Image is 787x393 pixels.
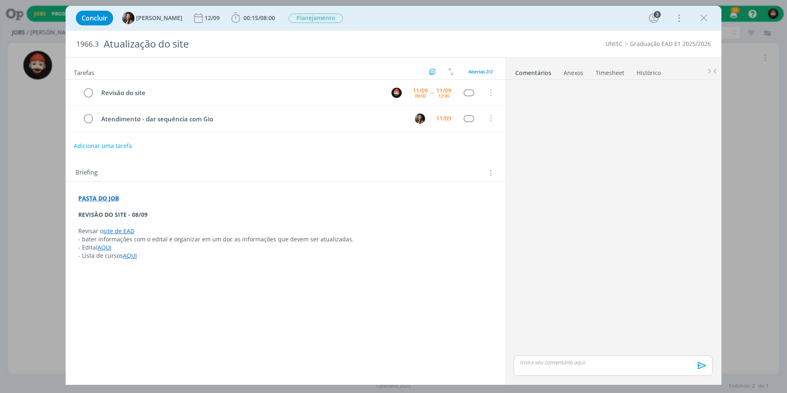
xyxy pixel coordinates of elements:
img: arrow-down-up.svg [448,68,454,75]
button: B[PERSON_NAME] [122,12,182,24]
div: 12/09 [205,15,221,21]
a: Graduação EAD E1 2025/2026 [630,40,711,48]
p: - Edital [78,243,492,252]
img: B [415,114,425,124]
span: [PERSON_NAME] [136,15,182,21]
div: 11/09 [436,116,451,121]
span: Abertas 2/2 [469,68,493,75]
div: 12:00 [438,93,449,98]
img: W [391,88,402,98]
div: Atendimento - dar sequência com Gio [98,114,407,124]
span: -- [431,90,433,95]
span: Concluir [82,15,107,21]
span: Tarefas [74,67,94,77]
a: PASTA DO JOB [78,194,119,202]
div: 11/09 [413,88,428,93]
button: 00:15/08:00 [229,11,277,25]
span: Planejamento [289,14,343,23]
div: dialog [66,6,721,385]
span: 00:15 [243,14,258,22]
p: - Lista de cursos [78,252,492,260]
a: AQUI [98,243,111,251]
a: site de EAD [103,227,134,235]
button: W [390,86,403,99]
button: Concluir [76,11,113,25]
a: Timesheet [595,65,625,77]
span: / [258,14,260,22]
div: 3 [654,11,661,18]
span: 08:00 [260,14,275,22]
button: B [414,112,426,125]
span: 1966.3 [76,40,99,49]
a: Histórico [636,65,661,77]
div: Atualização do site [100,34,443,54]
div: 11/09 [436,88,451,93]
a: Comentários [515,65,552,77]
img: B [122,12,134,24]
button: Planejamento [288,13,343,23]
button: 3 [647,11,660,25]
div: 09:00 [415,93,426,98]
button: Adicionar uma tarefa [73,139,132,153]
div: Anexos [564,69,583,77]
p: - bater informações com o edital e organizar em um doc as informações que devem ser atualizadas. [78,235,492,243]
div: Revisão do site [98,88,384,98]
a: AQUI [123,252,137,259]
a: UNISC [605,40,623,48]
strong: REVISÃO DO SITE - 08/09 [78,211,148,218]
span: Briefing [75,168,98,178]
p: Revisar o [78,227,492,235]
